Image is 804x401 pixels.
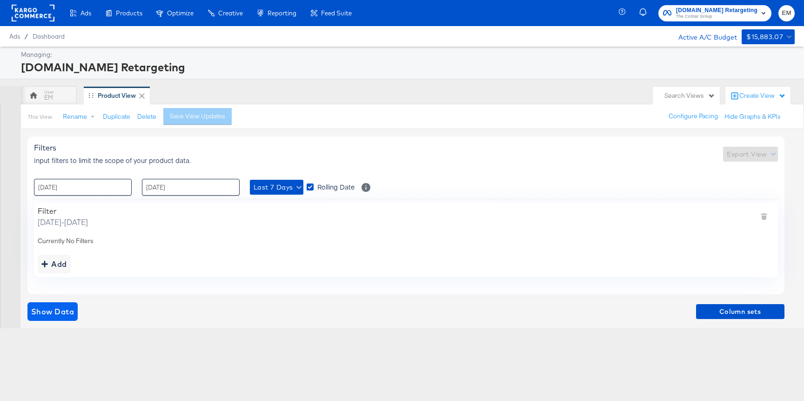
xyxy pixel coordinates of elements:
span: Feed Suite [321,9,352,17]
button: showdata [27,302,78,321]
div: Add [41,258,67,271]
span: [DOMAIN_NAME] Retargeting [676,6,757,15]
button: Rename [56,109,105,125]
span: [DATE] - [DATE] [38,217,88,227]
span: Ads [9,33,20,40]
div: Filter [38,206,88,216]
span: Last 7 Days [254,182,300,193]
div: Active A/C Budget [669,29,737,43]
span: Column sets [700,306,781,318]
div: Drag to reorder tab [88,93,94,98]
button: Column sets [696,304,784,319]
button: Delete [137,112,156,121]
div: Search Views [664,91,715,100]
button: $15,883.07 [742,29,795,44]
div: This View: [28,113,53,121]
span: / [20,33,33,40]
div: Product View [98,91,136,100]
span: Creative [218,9,243,17]
div: $15,883.07 [746,31,783,43]
button: EM [778,5,795,21]
button: Configure Pacing [662,108,724,125]
button: Last 7 Days [250,180,303,195]
div: Create View [739,91,786,101]
span: The CoStar Group [676,13,757,20]
button: Duplicate [103,112,130,121]
span: Reporting [268,9,296,17]
span: Input filters to limit the scope of your product data. [34,156,191,165]
div: EM [44,93,53,102]
span: EM [782,8,791,19]
button: addbutton [38,255,71,273]
span: Filters [34,143,56,152]
div: Currently No Filters [38,237,774,245]
button: [DOMAIN_NAME] RetargetingThe CoStar Group [658,5,771,21]
span: Products [116,9,142,17]
a: Dashboard [33,33,65,40]
button: Hide Graphs & KPIs [724,112,781,121]
span: Show Data [31,305,74,318]
div: [DOMAIN_NAME] Retargeting [21,59,792,75]
span: Ads [80,9,91,17]
div: Managing: [21,50,792,59]
span: Rolling Date [317,182,355,191]
span: Optimize [167,9,194,17]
